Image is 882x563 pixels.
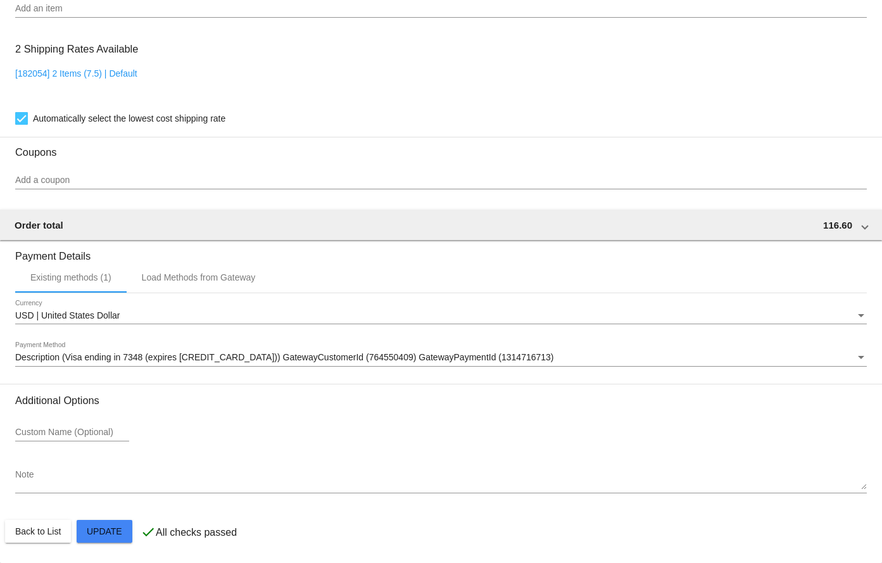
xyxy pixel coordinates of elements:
[30,272,111,282] div: Existing methods (1)
[823,220,852,231] span: 116.60
[15,220,63,231] span: Order total
[15,241,867,262] h3: Payment Details
[15,175,867,186] input: Add a coupon
[141,524,156,540] mat-icon: check
[5,520,71,543] button: Back to List
[15,427,129,438] input: Custom Name (Optional)
[15,137,867,158] h3: Coupons
[15,526,61,536] span: Back to List
[156,527,237,538] p: All checks passed
[15,311,867,321] mat-select: Currency
[15,310,120,320] span: USD | United States Dollar
[33,111,225,126] span: Automatically select the lowest cost shipping rate
[15,68,137,79] a: [182054] 2 Items (7.5) | Default
[87,526,122,536] span: Update
[15,35,138,63] h3: 2 Shipping Rates Available
[15,352,554,362] span: Description (Visa ending in 7348 (expires [CREDIT_CARD_DATA])) GatewayCustomerId (764550409) Gate...
[15,395,867,407] h3: Additional Options
[77,520,132,543] button: Update
[142,272,256,282] div: Load Methods from Gateway
[15,353,867,363] mat-select: Payment Method
[15,4,867,14] input: Add an item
